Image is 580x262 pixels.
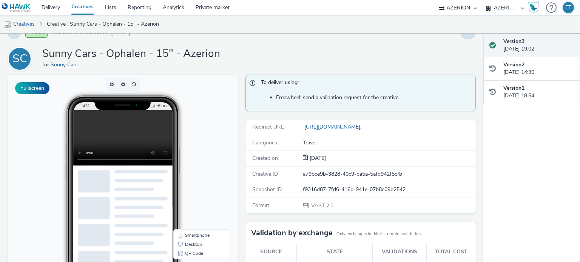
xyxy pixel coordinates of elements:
div: f9316d87-7fd6-416b-941e-07b8c09b2542 [303,186,475,193]
div: ET [565,2,571,13]
li: Freewheel: send a validation request for the creative [276,94,472,101]
img: Hawk Academy [528,2,539,14]
small: Only exchanges in this list require validation [336,231,421,237]
th: State [297,244,373,260]
a: Creative : Sunny Cars - Ophalen - 15" - Azerion [43,15,163,33]
h3: Validation by exchange [251,227,333,239]
li: Desktop [167,165,221,174]
a: [URL][DOMAIN_NAME]; [303,123,364,130]
span: Redirect URL [252,123,284,130]
th: Validations [373,244,427,260]
a: Hawk Academy [528,2,542,14]
img: undefined Logo [2,3,31,12]
div: SC [12,48,27,69]
strong: Version 1 [503,84,524,92]
span: Format [252,202,269,209]
div: [DATE] 19:02 [503,38,574,53]
span: Snapshot ID [252,186,282,193]
div: [DATE] 18:54 [503,84,574,100]
strong: Version 3 [503,38,524,45]
li: QR Code [167,174,221,183]
button: Fullscreen [15,82,49,94]
li: Smartphone [167,156,221,165]
a: SC [8,55,35,62]
span: To deliver using: [261,79,468,89]
span: 14:32 [74,29,82,33]
strong: Version 2 [503,61,524,68]
span: Desktop [177,167,194,172]
h1: Sunny Cars - Ophalen - 15" - Azerion [42,47,220,61]
span: Creative ID [252,170,278,178]
span: VAST 2.0 [310,202,333,209]
span: QR Code [177,176,196,181]
span: Smartphone [177,158,202,163]
span: [DATE] [308,155,326,162]
img: mobile [4,21,11,28]
th: Total cost [427,244,476,260]
span: Categories [252,139,277,146]
span: Created on [252,155,278,162]
th: Source [245,244,297,260]
span: for [42,61,51,68]
a: Sunny Cars [51,61,81,68]
div: Travel [303,139,475,147]
div: a79bce9b-3828-40c9-ba5a-5afd942f5cfb [303,170,475,178]
div: [DATE] 14:30 [503,61,574,77]
div: Creation 26 June 2025, 18:54 [308,155,326,162]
